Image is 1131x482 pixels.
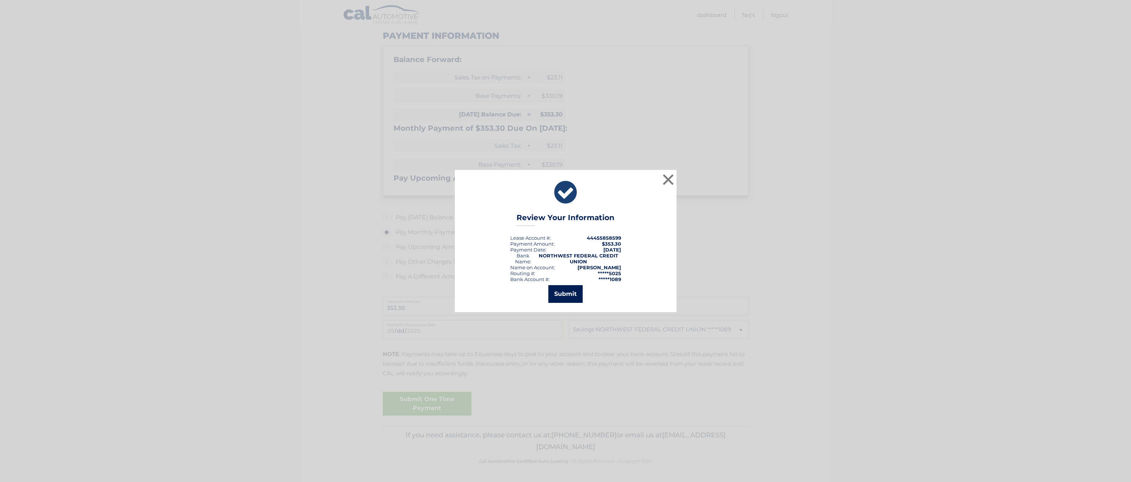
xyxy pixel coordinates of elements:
span: $353.30 [602,241,621,247]
div: : [510,247,546,253]
div: Payment Amount: [510,241,555,247]
strong: [PERSON_NAME] [578,264,621,270]
button: Submit [548,285,583,303]
strong: 44455858599 [587,235,621,241]
div: Bank Name: [510,253,536,264]
div: Name on Account: [510,264,555,270]
div: Lease Account #: [510,235,551,241]
div: Bank Account #: [510,276,550,282]
span: [DATE] [603,247,621,253]
button: × [661,172,676,187]
div: Routing #: [510,270,535,276]
span: Payment Date [510,247,545,253]
strong: NORTHWEST FEDERAL CREDIT UNION [539,253,618,264]
h3: Review Your Information [517,213,614,226]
